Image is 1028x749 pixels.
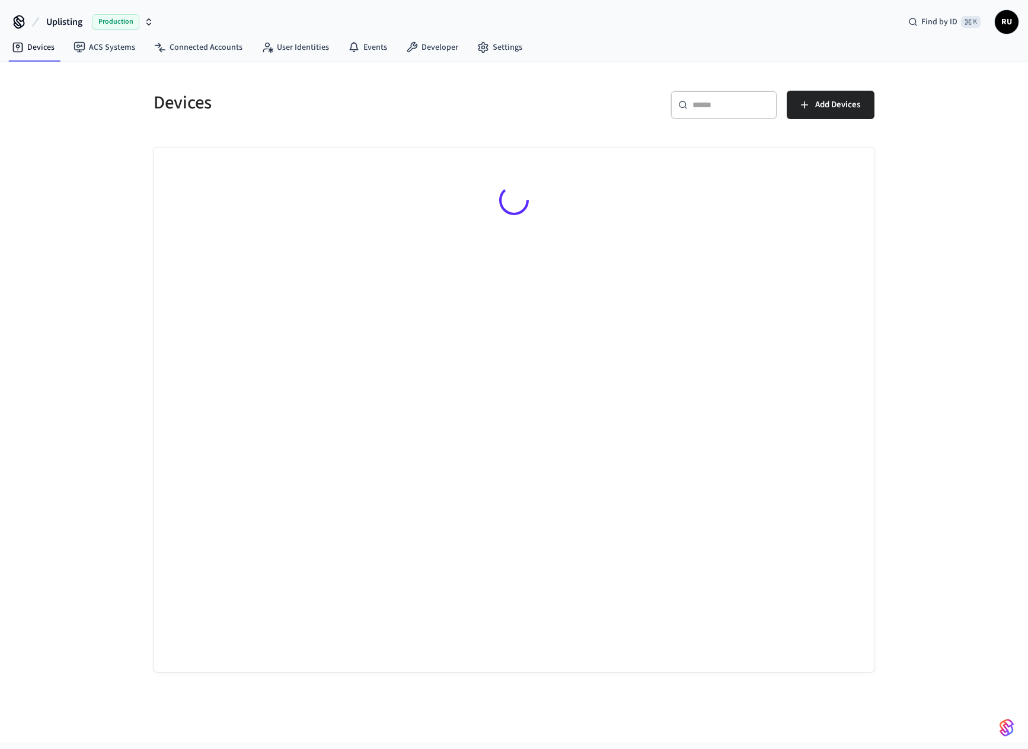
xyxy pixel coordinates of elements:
[46,15,82,29] span: Uplisting
[468,37,532,58] a: Settings
[996,11,1017,33] span: RU
[339,37,397,58] a: Events
[145,37,252,58] a: Connected Accounts
[921,16,957,28] span: Find by ID
[815,97,860,113] span: Add Devices
[64,37,145,58] a: ACS Systems
[2,37,64,58] a: Devices
[154,91,507,115] h5: Devices
[397,37,468,58] a: Developer
[995,10,1019,34] button: RU
[1000,718,1014,737] img: SeamLogoGradient.69752ec5.svg
[252,37,339,58] a: User Identities
[961,16,981,28] span: ⌘ K
[899,11,990,33] div: Find by ID⌘ K
[92,14,139,30] span: Production
[787,91,874,119] button: Add Devices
